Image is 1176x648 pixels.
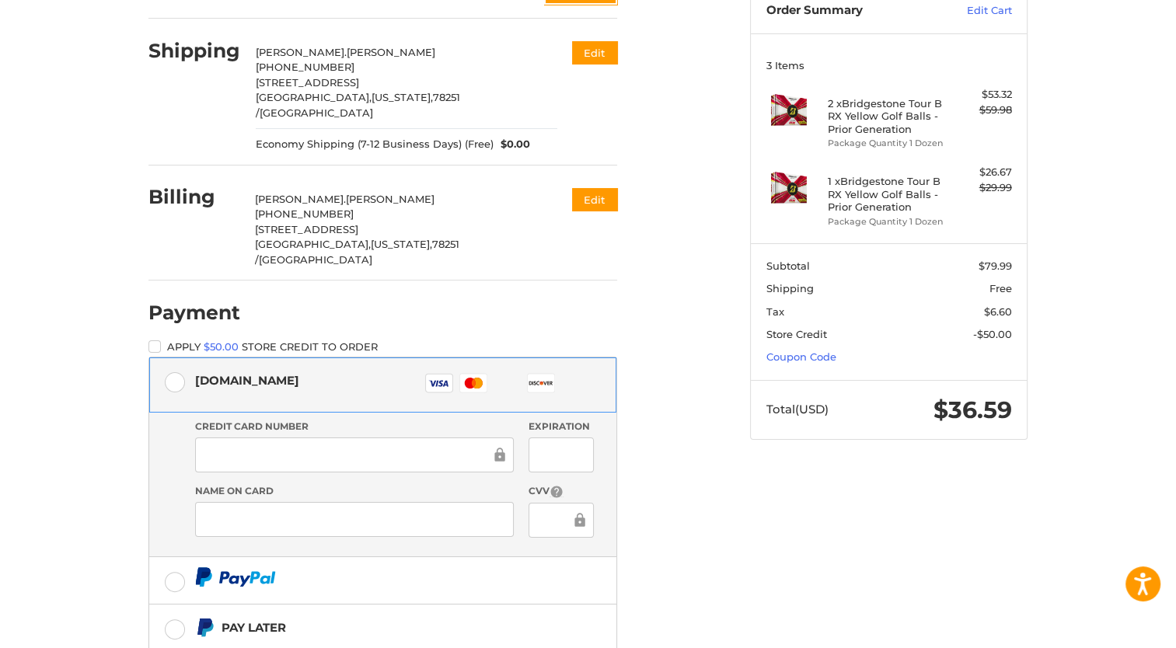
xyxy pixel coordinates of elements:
[255,238,459,266] span: 78251 /
[766,59,1012,71] h3: 3 Items
[256,61,354,73] span: [PHONE_NUMBER]
[255,238,371,250] span: [GEOGRAPHIC_DATA],
[973,328,1012,340] span: -$50.00
[766,260,810,272] span: Subtotal
[572,188,617,211] button: Edit
[372,91,433,103] span: [US_STATE],
[828,215,947,228] li: Package Quantity 1 Dozen
[828,175,947,213] h4: 1 x Bridgestone Tour B RX Yellow Golf Balls - Prior Generation
[529,484,593,499] label: CVV
[933,3,1012,19] a: Edit Cart
[494,137,531,152] span: $0.00
[148,340,617,353] label: Apply store credit to order
[766,402,829,416] span: Total (USD)
[933,395,1012,424] span: $36.59
[256,76,359,89] span: [STREET_ADDRESS]
[195,420,514,434] label: Credit Card Number
[255,223,358,235] span: [STREET_ADDRESS]
[222,615,519,640] div: Pay Later
[148,185,239,209] h2: Billing
[195,368,299,393] div: [DOMAIN_NAME]
[148,301,240,325] h2: Payment
[979,260,1012,272] span: $79.99
[766,3,933,19] h3: Order Summary
[766,282,814,294] span: Shipping
[346,193,434,205] span: [PERSON_NAME]
[259,253,372,266] span: [GEOGRAPHIC_DATA]
[951,103,1012,118] div: $59.98
[572,41,617,64] button: Edit
[766,350,836,363] a: Coupon Code
[256,91,372,103] span: [GEOGRAPHIC_DATA],
[195,484,514,498] label: Name on Card
[989,282,1012,294] span: Free
[148,39,240,63] h2: Shipping
[195,618,215,637] img: Pay Later icon
[766,328,827,340] span: Store Credit
[255,193,346,205] span: [PERSON_NAME].
[828,137,947,150] li: Package Quantity 1 Dozen
[347,46,435,58] span: [PERSON_NAME]
[951,180,1012,196] div: $29.99
[255,207,354,220] span: [PHONE_NUMBER]
[951,87,1012,103] div: $53.32
[828,97,947,135] h4: 2 x Bridgestone Tour B RX Yellow Golf Balls - Prior Generation
[256,91,460,119] span: 78251 /
[766,305,784,318] span: Tax
[984,305,1012,318] span: $6.60
[951,165,1012,180] div: $26.67
[260,106,373,119] span: [GEOGRAPHIC_DATA]
[529,420,593,434] label: Expiration
[371,238,432,250] span: [US_STATE],
[256,46,347,58] span: [PERSON_NAME].
[195,567,276,587] img: PayPal icon
[204,340,239,353] a: $50.00
[256,137,494,152] span: Economy Shipping (7-12 Business Days) (Free)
